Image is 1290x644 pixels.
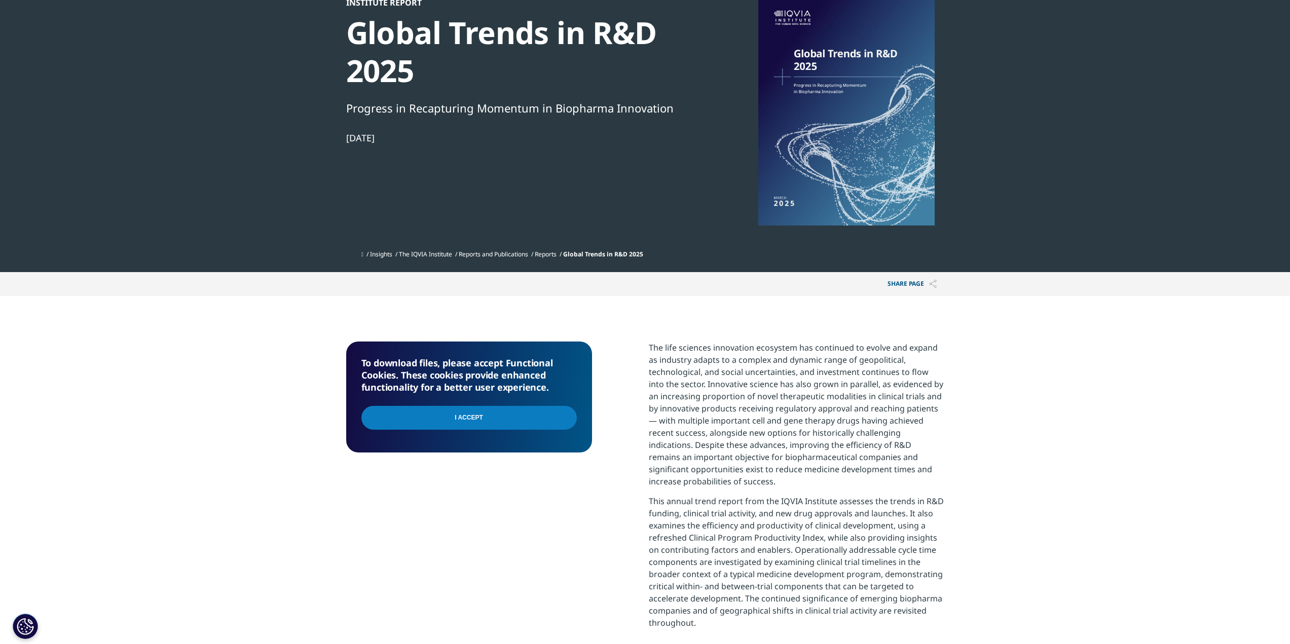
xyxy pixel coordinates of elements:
p: Share PAGE [880,272,944,296]
span: Global Trends in R&D 2025 [563,250,643,258]
h5: To download files, please accept Functional Cookies. These cookies provide enhanced functionality... [361,357,577,393]
p: This annual trend report from the IQVIA Institute assesses the trends in R&D funding, clinical tr... [649,495,944,636]
button: Share PAGEShare PAGE [880,272,944,296]
a: The IQVIA Institute [399,250,452,258]
input: I Accept [361,406,577,430]
img: Share PAGE [929,280,937,288]
p: The life sciences innovation ecosystem has continued to evolve and expand as industry adapts to a... [649,342,944,495]
div: Global Trends in R&D 2025 [346,14,694,90]
a: Reports [535,250,557,258]
button: Cookies Settings [13,614,38,639]
a: Reports and Publications [459,250,528,258]
a: Insights [370,250,392,258]
div: [DATE] [346,132,694,144]
div: Progress in Recapturing Momentum in Biopharma Innovation [346,99,694,117]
